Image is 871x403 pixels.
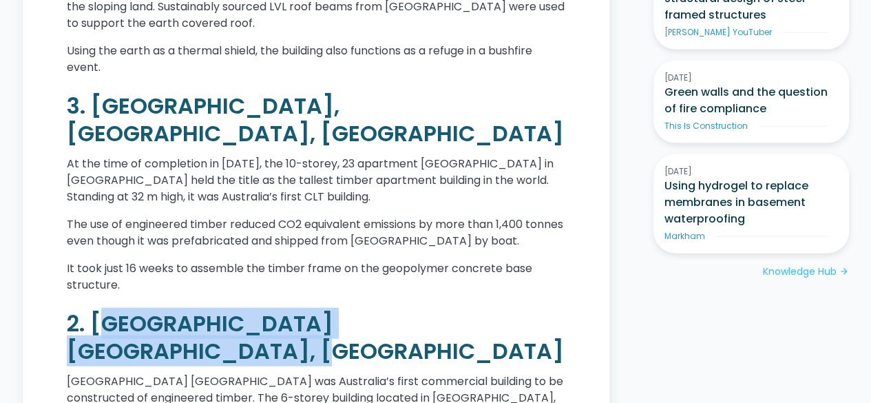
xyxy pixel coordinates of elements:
[67,92,565,147] h2: 3. [GEOGRAPHIC_DATA], [GEOGRAPHIC_DATA], [GEOGRAPHIC_DATA]
[653,61,849,143] a: [DATE]Green walls and the question of fire complianceThis Is Construction
[67,216,565,249] p: The use of engineered timber reduced CO2 equivalent emissions by more than 1,400 tonnes even thou...
[664,120,748,132] div: This Is Construction
[67,310,565,365] h2: 2. [GEOGRAPHIC_DATA] [GEOGRAPHIC_DATA], [GEOGRAPHIC_DATA]
[653,154,849,254] a: [DATE]Using hydrogel to replace membranes in basement waterproofingMarkham
[839,265,849,279] div: arrow_forward
[664,84,838,117] h3: Green walls and the question of fire compliance
[664,72,838,84] div: [DATE]
[763,265,849,279] a: Knowledge Hubarrow_forward
[67,43,565,76] p: Using the earth as a thermal shield, the building also functions as a refuge in a bushfire event.
[664,26,772,39] div: [PERSON_NAME] YouTuber
[664,178,838,227] h3: Using hydrogel to replace membranes in basement waterproofing
[67,260,565,293] p: It took just 16 weeks to assemble the timber frame on the geopolymer concrete base structure.
[664,165,838,178] div: [DATE]
[67,156,565,205] p: At the time of completion in [DATE], the 10-storey, 23 apartment [GEOGRAPHIC_DATA] in [GEOGRAPHIC...
[664,230,705,242] div: Markham
[763,265,837,279] div: Knowledge Hub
